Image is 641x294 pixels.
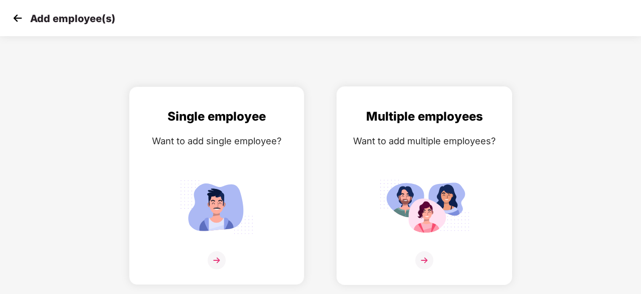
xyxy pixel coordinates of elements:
[415,251,433,269] img: svg+xml;base64,PHN2ZyB4bWxucz0iaHR0cDovL3d3dy53My5vcmcvMjAwMC9zdmciIHdpZHRoPSIzNiIgaGVpZ2h0PSIzNi...
[172,175,262,238] img: svg+xml;base64,PHN2ZyB4bWxucz0iaHR0cDovL3d3dy53My5vcmcvMjAwMC9zdmciIGlkPSJTaW5nbGVfZW1wbG95ZWUiIH...
[139,107,294,126] div: Single employee
[379,175,469,238] img: svg+xml;base64,PHN2ZyB4bWxucz0iaHR0cDovL3d3dy53My5vcmcvMjAwMC9zdmciIGlkPSJNdWx0aXBsZV9lbXBsb3llZS...
[347,107,502,126] div: Multiple employees
[30,13,115,25] p: Add employee(s)
[347,134,502,148] div: Want to add multiple employees?
[10,11,25,26] img: svg+xml;base64,PHN2ZyB4bWxucz0iaHR0cDovL3d3dy53My5vcmcvMjAwMC9zdmciIHdpZHRoPSIzMCIgaGVpZ2h0PSIzMC...
[208,251,226,269] img: svg+xml;base64,PHN2ZyB4bWxucz0iaHR0cDovL3d3dy53My5vcmcvMjAwMC9zdmciIHdpZHRoPSIzNiIgaGVpZ2h0PSIzNi...
[139,134,294,148] div: Want to add single employee?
